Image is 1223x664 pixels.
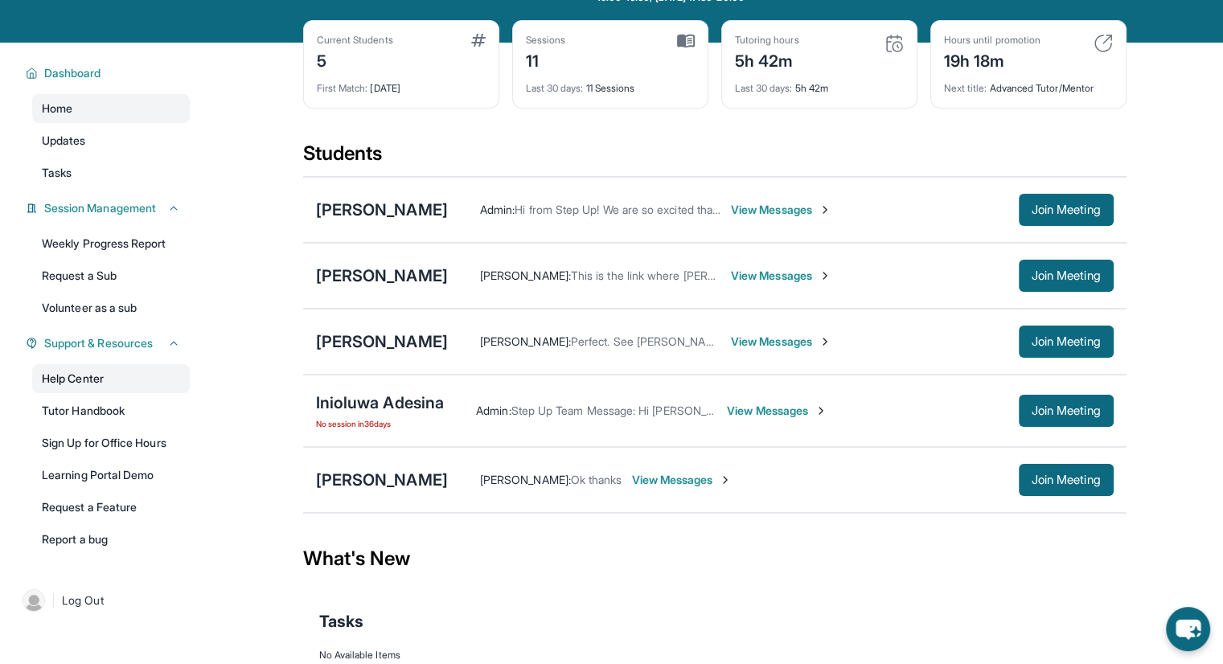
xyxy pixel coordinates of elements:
[1032,406,1101,416] span: Join Meeting
[944,34,1040,47] div: Hours until promotion
[526,82,584,94] span: Last 30 days :
[471,34,486,47] img: card
[32,428,190,457] a: Sign Up for Office Hours
[44,200,156,216] span: Session Management
[719,473,732,486] img: Chevron-Right
[735,82,793,94] span: Last 30 days :
[731,334,831,350] span: View Messages
[735,47,799,72] div: 5h 42m
[1019,395,1114,427] button: Join Meeting
[317,47,393,72] div: 5
[317,82,368,94] span: First Match :
[480,203,515,216] span: Admin :
[32,126,190,155] a: Updates
[316,469,448,491] div: [PERSON_NAME]
[32,158,190,187] a: Tasks
[42,100,72,117] span: Home
[32,396,190,425] a: Tutor Handbook
[727,403,827,419] span: View Messages
[1019,464,1114,496] button: Join Meeting
[526,34,566,47] div: Sessions
[32,493,190,522] a: Request a Feature
[1094,34,1113,53] img: card
[42,133,86,149] span: Updates
[38,335,180,351] button: Support & Resources
[735,72,904,95] div: 5h 42m
[32,229,190,258] a: Weekly Progress Report
[735,34,799,47] div: Tutoring hours
[1032,475,1101,485] span: Join Meeting
[819,203,831,216] img: Chevron-Right
[1032,337,1101,346] span: Join Meeting
[23,589,45,612] img: user-img
[42,165,72,181] span: Tasks
[526,72,695,95] div: 11 Sessions
[32,525,190,554] a: Report a bug
[731,268,831,284] span: View Messages
[316,199,448,221] div: [PERSON_NAME]
[631,472,732,488] span: View Messages
[1019,260,1114,292] button: Join Meeting
[38,65,180,81] button: Dashboard
[944,47,1040,72] div: 19h 18m
[480,334,571,348] span: [PERSON_NAME] :
[819,335,831,348] img: Chevron-Right
[317,34,393,47] div: Current Students
[319,610,363,633] span: Tasks
[32,461,190,490] a: Learning Portal Demo
[16,583,190,618] a: |Log Out
[526,47,566,72] div: 11
[316,417,445,430] span: No session in 36 days
[316,391,445,414] div: Inioluwa Adesina
[38,200,180,216] button: Session Management
[944,72,1113,95] div: Advanced Tutor/Mentor
[32,94,190,123] a: Home
[316,264,448,287] div: [PERSON_NAME]
[316,330,448,353] div: [PERSON_NAME]
[303,141,1127,176] div: Students
[62,592,104,609] span: Log Out
[480,473,571,486] span: [PERSON_NAME] :
[884,34,904,53] img: card
[944,82,987,94] span: Next title :
[1032,205,1101,215] span: Join Meeting
[303,523,1127,594] div: What's New
[1166,607,1210,651] button: chat-button
[32,364,190,393] a: Help Center
[319,649,1110,662] div: No Available Items
[476,404,511,417] span: Admin :
[1019,194,1114,226] button: Join Meeting
[51,591,55,610] span: |
[677,34,695,48] img: card
[317,72,486,95] div: [DATE]
[819,269,831,282] img: Chevron-Right
[480,268,571,282] span: [PERSON_NAME] :
[44,335,153,351] span: Support & Resources
[32,293,190,322] a: Volunteer as a sub
[571,473,622,486] span: Ok thanks
[1032,271,1101,281] span: Join Meeting
[1019,326,1114,358] button: Join Meeting
[44,65,101,81] span: Dashboard
[571,334,753,348] span: Perfect. See [PERSON_NAME] then!
[731,202,831,218] span: View Messages
[32,261,190,290] a: Request a Sub
[815,404,827,417] img: Chevron-Right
